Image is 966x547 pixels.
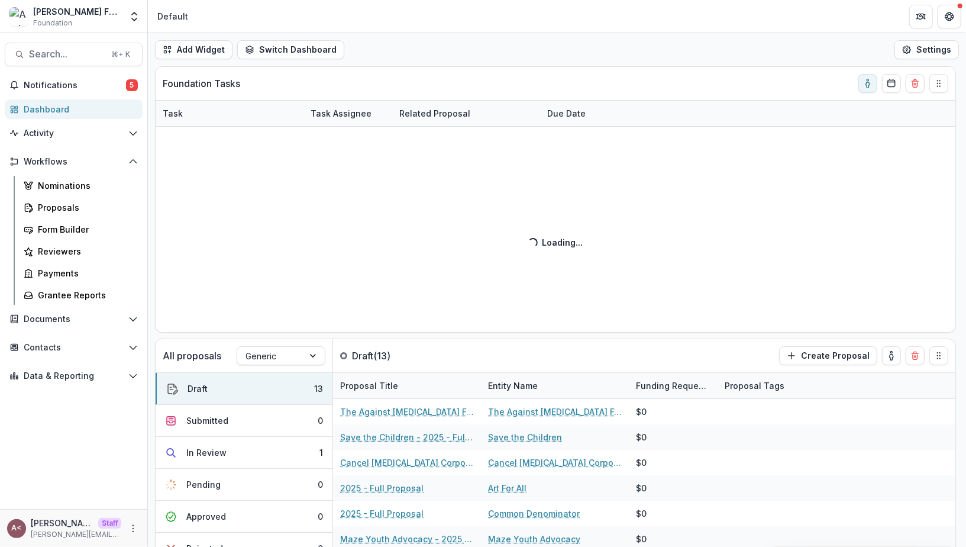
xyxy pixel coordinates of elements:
[636,431,647,443] div: $0
[31,529,121,540] p: [PERSON_NAME][EMAIL_ADDRESS][DOMAIN_NAME]
[237,40,344,59] button: Switch Dashboard
[38,245,133,258] div: Reviewers
[906,346,925,365] button: Delete card
[19,198,143,217] a: Proposals
[779,346,877,365] button: Create Proposal
[340,456,474,469] a: Cancel [MEDICAL_DATA] Corporation - 2025 - Full Proposal
[186,478,221,491] div: Pending
[909,5,933,28] button: Partners
[340,533,474,545] a: Maze Youth Advocacy - 2025 - [PERSON_NAME]
[629,373,718,398] div: Funding Requested
[5,152,143,171] button: Open Workflows
[481,373,629,398] div: Entity Name
[24,103,133,115] div: Dashboard
[318,510,323,523] div: 0
[340,431,474,443] a: Save the Children - 2025 - Full Proposal
[24,371,124,381] span: Data & Reporting
[882,346,901,365] button: toggle-assigned-to-me
[718,373,865,398] div: Proposal Tags
[5,310,143,329] button: Open Documents
[894,40,959,59] button: Settings
[156,437,332,469] button: In Review1
[636,456,647,469] div: $0
[156,501,332,533] button: Approved0
[188,382,208,395] div: Draft
[31,517,93,529] p: [PERSON_NAME] <[PERSON_NAME][EMAIL_ADDRESS][DOMAIN_NAME]>
[126,5,143,28] button: Open entity switcher
[9,7,28,26] img: Andrew Foundation
[186,446,227,459] div: In Review
[153,8,193,25] nav: breadcrumb
[636,507,647,520] div: $0
[333,373,481,398] div: Proposal Title
[156,405,332,437] button: Submitted0
[38,267,133,279] div: Payments
[24,157,124,167] span: Workflows
[19,220,143,239] a: Form Builder
[24,81,126,91] span: Notifications
[929,74,948,93] button: Drag
[636,406,647,418] div: $0
[488,456,622,469] a: Cancel [MEDICAL_DATA] Corporation
[186,510,226,523] div: Approved
[29,49,104,60] span: Search...
[340,482,424,494] a: 2025 - Full Proposal
[488,533,580,545] a: Maze Youth Advocacy
[5,76,143,95] button: Notifications5
[24,314,124,324] span: Documents
[5,99,143,119] a: Dashboard
[929,346,948,365] button: Drag
[126,522,140,536] button: More
[340,507,424,520] a: 2025 - Full Proposal
[19,285,143,305] a: Grantee Reports
[12,525,22,532] div: Andrew Clegg <andrew@trytemelio.com>
[156,373,332,405] button: Draft13
[109,48,133,61] div: ⌘ + K
[629,379,718,392] div: Funding Requested
[488,406,622,418] a: The Against [MEDICAL_DATA] Foundation
[858,74,877,93] button: toggle-assigned-to-me
[19,242,143,261] a: Reviewers
[5,124,143,143] button: Open Activity
[5,366,143,385] button: Open Data & Reporting
[186,414,228,427] div: Submitted
[38,289,133,301] div: Grantee Reports
[481,379,545,392] div: Entity Name
[5,43,143,66] button: Search...
[488,431,562,443] a: Save the Children
[906,74,925,93] button: Delete card
[126,79,138,91] span: 5
[882,74,901,93] button: Calendar
[19,263,143,283] a: Payments
[38,179,133,192] div: Nominations
[163,349,221,363] p: All proposals
[98,518,121,529] p: Staff
[5,338,143,357] button: Open Contacts
[33,5,121,18] div: [PERSON_NAME] Foundation
[938,5,961,28] button: Get Help
[488,507,580,520] a: Common Denominator
[157,10,188,22] div: Default
[340,406,474,418] a: The Against [MEDICAL_DATA] Foundation - 2025 - Full Proposal
[33,18,72,28] span: Foundation
[38,201,133,214] div: Proposals
[156,469,332,501] button: Pending0
[333,379,405,392] div: Proposal Title
[319,446,323,459] div: 1
[318,478,323,491] div: 0
[19,176,143,195] a: Nominations
[636,533,647,545] div: $0
[636,482,647,494] div: $0
[718,379,791,392] div: Proposal Tags
[155,40,232,59] button: Add Widget
[24,128,124,139] span: Activity
[488,482,526,494] a: Art For All
[24,343,124,353] span: Contacts
[163,76,240,91] p: Foundation Tasks
[314,382,323,395] div: 13
[352,349,441,363] p: Draft ( 13 )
